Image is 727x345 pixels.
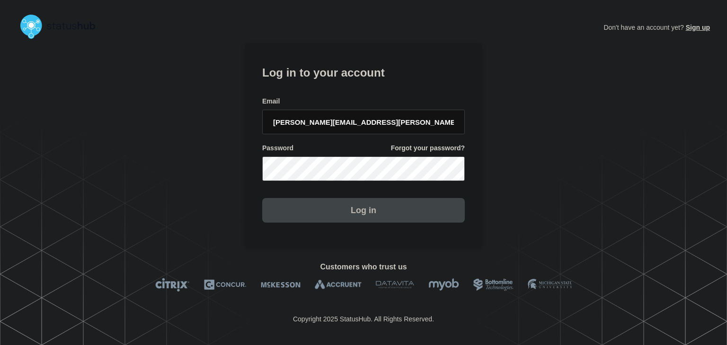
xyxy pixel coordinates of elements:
span: Password [262,144,293,153]
button: Log in [262,198,465,223]
img: Bottomline logo [473,278,514,292]
img: myob logo [428,278,459,292]
p: Don't have an account yet? [603,16,710,39]
img: McKesson logo [261,278,301,292]
input: email input [262,110,465,134]
img: DataVita logo [376,278,414,292]
img: Accruent logo [315,278,362,292]
img: StatusHub logo [17,11,107,42]
img: Concur logo [204,278,247,292]
a: Forgot your password? [391,144,465,153]
h1: Log in to your account [262,63,465,80]
span: Email [262,97,280,106]
input: password input [262,156,465,181]
p: Copyright 2025 StatusHub. All Rights Reserved. [293,315,434,323]
img: MSU logo [528,278,572,292]
h2: Customers who trust us [17,263,710,271]
img: Citrix logo [155,278,190,292]
a: Sign up [684,24,710,31]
